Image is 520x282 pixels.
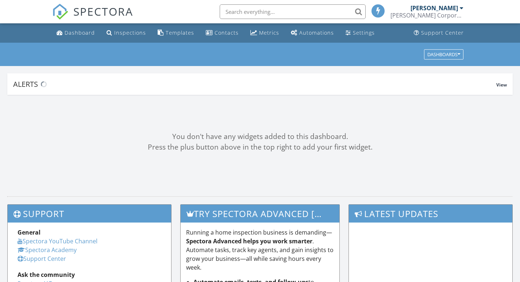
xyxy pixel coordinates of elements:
div: You don't have any widgets added to this dashboard. [7,131,513,142]
a: Dashboard [54,26,98,40]
p: Running a home inspection business is demanding— . Automate tasks, track key agents, and gain ins... [186,228,334,272]
div: Templates [166,29,194,36]
div: Metrics [259,29,279,36]
img: The Best Home Inspection Software - Spectora [52,4,68,20]
div: Alerts [13,79,496,89]
a: Templates [155,26,197,40]
strong: General [18,228,41,236]
div: [PERSON_NAME] [411,4,458,12]
div: Settings [353,29,375,36]
a: Spectora Academy [18,246,77,254]
div: Ask the community [18,270,161,279]
div: Dashboard [65,29,95,36]
div: Dashboards [427,52,460,57]
a: Support Center [18,255,66,263]
a: Spectora YouTube Channel [18,237,97,245]
a: Metrics [247,26,282,40]
a: Automations (Basic) [288,26,337,40]
div: Rumpke Corporate Facilities [390,12,463,19]
div: Contacts [215,29,239,36]
strong: Spectora Advanced helps you work smarter [186,237,312,245]
div: Press the plus button above in the top right to add your first widget. [7,142,513,152]
button: Dashboards [424,49,463,59]
div: Inspections [114,29,146,36]
div: Support Center [421,29,464,36]
a: SPECTORA [52,10,133,25]
a: Settings [343,26,378,40]
h3: Support [8,205,171,223]
h3: Try spectora advanced [DATE] [181,205,340,223]
a: Contacts [203,26,242,40]
div: Automations [299,29,334,36]
span: View [496,82,507,88]
a: Inspections [104,26,149,40]
a: Support Center [411,26,467,40]
h3: Latest Updates [349,205,512,223]
span: SPECTORA [73,4,133,19]
input: Search everything... [220,4,366,19]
